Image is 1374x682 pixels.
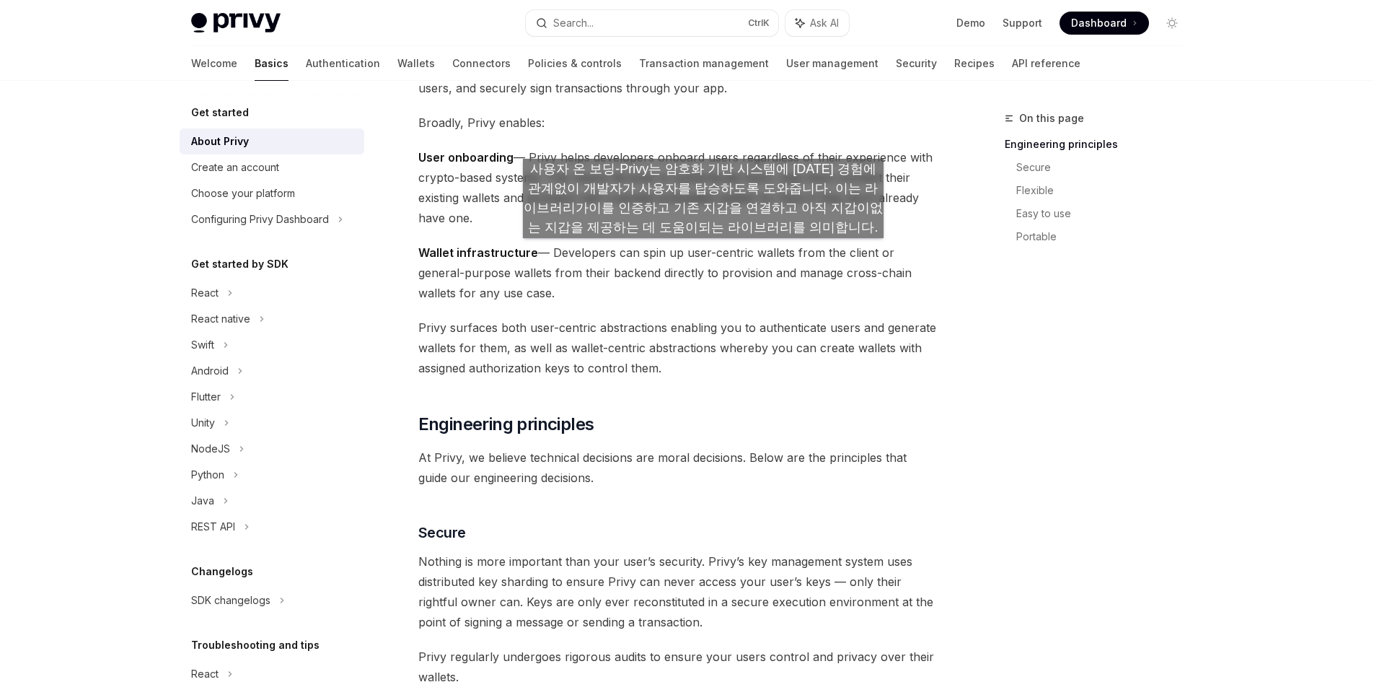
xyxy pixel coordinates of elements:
[180,128,364,154] a: About Privy
[191,518,235,535] div: REST API
[1016,156,1195,179] a: Secure
[452,46,511,81] a: Connectors
[191,388,221,406] div: Flutter
[1005,133,1195,156] a: Engineering principles
[1012,46,1080,81] a: API reference
[191,466,224,484] div: Python
[180,180,364,206] a: Choose your platform
[526,10,778,36] button: Search...CtrlK
[191,563,253,580] h5: Changelogs
[418,413,594,436] span: Engineering principles
[191,133,249,150] div: About Privy
[418,242,938,303] span: — Developers can spin up user-centric wallets from the client or general-purpose wallets from the...
[1016,225,1195,248] a: Portable
[786,46,878,81] a: User management
[418,150,514,165] strong: User onboarding
[191,336,214,354] div: Swift
[1003,16,1042,30] a: Support
[1019,110,1084,127] span: On this page
[191,46,237,81] a: Welcome
[553,14,594,32] div: Search...
[956,16,985,30] a: Demo
[418,318,938,378] span: Privy surfaces both user-centric abstractions enabling you to authenticate users and generate wal...
[191,492,214,510] div: Java
[639,46,769,81] a: Transaction management
[1016,202,1195,225] a: Easy to use
[418,447,938,488] span: At Privy, we believe technical decisions are moral decisions. Below are the principles that guide...
[954,46,995,81] a: Recipes
[191,13,281,33] img: light logo
[748,17,770,29] span: Ctrl K
[397,46,435,81] a: Wallets
[1161,12,1184,35] button: Toggle dark mode
[1016,179,1195,202] a: Flexible
[528,46,622,81] a: Policies & controls
[191,414,215,432] div: Unity
[418,551,938,632] span: Nothing is more important than your user’s security. Privy’s key management system uses distribut...
[180,154,364,180] a: Create an account
[191,637,320,654] h5: Troubleshooting and tips
[191,104,249,121] h5: Get started
[191,592,270,609] div: SDK changelogs
[306,46,380,81] a: Authentication
[191,362,229,380] div: Android
[191,159,279,176] div: Create an account
[418,523,466,543] span: Secure
[191,185,295,202] div: Choose your platform
[191,211,329,228] div: Configuring Privy Dashboard
[418,147,938,228] span: — Privy helps developers onboard users regardless of their experience with crypto-based systems. ...
[418,113,938,133] span: Broadly, Privy enables:
[810,16,839,30] span: Ask AI
[191,284,219,302] div: React
[255,46,289,81] a: Basics
[191,310,250,328] div: React native
[896,46,937,81] a: Security
[785,10,849,36] button: Ask AI
[1071,16,1127,30] span: Dashboard
[191,255,289,273] h5: Get started by SDK
[191,440,230,458] div: NodeJS
[1060,12,1149,35] a: Dashboard
[418,245,538,260] strong: Wallet infrastructure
